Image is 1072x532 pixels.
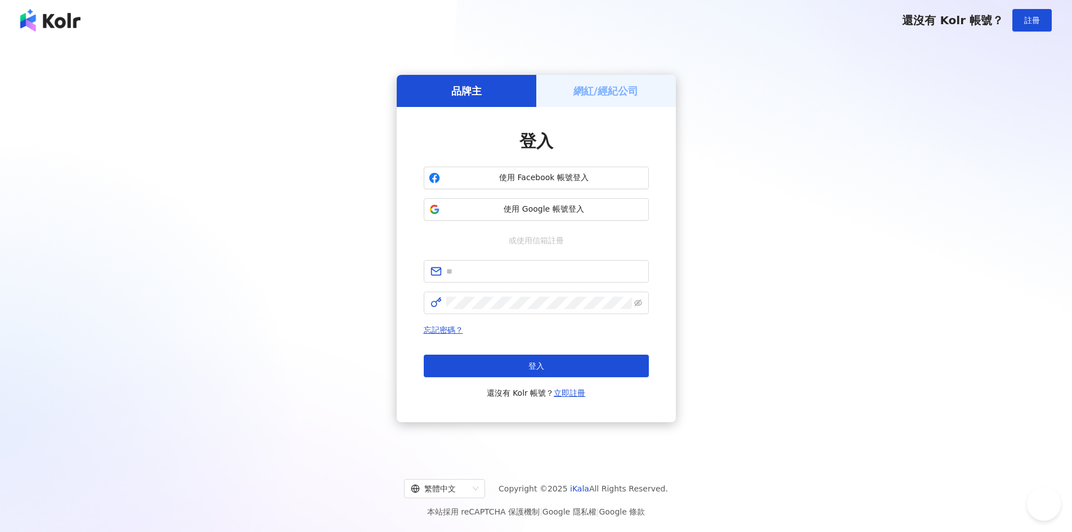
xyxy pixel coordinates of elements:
[1024,16,1040,25] span: 註冊
[542,507,596,516] a: Google 隱私權
[1012,9,1052,32] button: 註冊
[424,355,649,377] button: 登入
[445,204,644,215] span: 使用 Google 帳號登入
[487,386,586,400] span: 還沒有 Kolr 帳號？
[501,234,572,247] span: 或使用信箱註冊
[445,172,644,184] span: 使用 Facebook 帳號登入
[554,388,585,397] a: 立即註冊
[540,507,542,516] span: |
[411,480,468,498] div: 繁體中文
[1027,487,1061,521] iframe: Help Scout Beacon - Open
[573,84,638,98] h5: 網紅/經紀公司
[599,507,645,516] a: Google 條款
[528,361,544,370] span: 登入
[427,505,645,518] span: 本站採用 reCAPTCHA 保護機制
[424,325,463,334] a: 忘記密碼？
[20,9,80,32] img: logo
[902,14,1003,27] span: 還沒有 Kolr 帳號？
[519,131,553,151] span: 登入
[424,167,649,189] button: 使用 Facebook 帳號登入
[596,507,599,516] span: |
[451,84,482,98] h5: 品牌主
[424,198,649,221] button: 使用 Google 帳號登入
[570,484,589,493] a: iKala
[634,299,642,307] span: eye-invisible
[499,482,668,495] span: Copyright © 2025 All Rights Reserved.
